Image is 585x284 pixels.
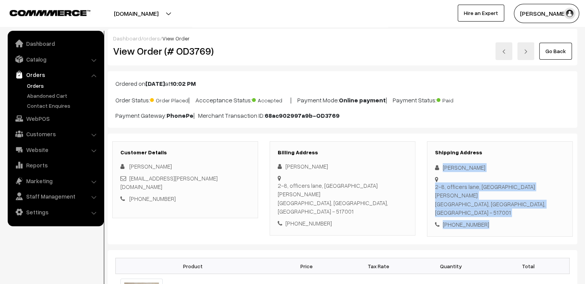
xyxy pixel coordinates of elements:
a: Website [10,143,101,157]
div: [PHONE_NUMBER] [435,220,565,229]
div: [PERSON_NAME] [278,162,407,171]
div: 2-8, officers lane, [GEOGRAPHIC_DATA][PERSON_NAME] [GEOGRAPHIC_DATA], [GEOGRAPHIC_DATA], [GEOGRAP... [278,181,407,216]
p: Payment Gateway: | Merchant Transaction ID: [115,111,570,120]
a: [EMAIL_ADDRESS][PERSON_NAME][DOMAIN_NAME] [120,175,218,190]
div: / / [113,34,572,42]
span: View Order [162,35,190,42]
th: Tax Rate [342,258,415,274]
a: [PHONE_NUMBER] [129,195,176,202]
h2: View Order (# OD3769) [113,45,258,57]
div: [PERSON_NAME] [435,163,565,172]
h3: Shipping Address [435,149,565,156]
a: Marketing [10,174,101,188]
button: [PERSON_NAME] [514,4,579,23]
b: 68ac902997a9b-OD3769 [265,112,340,119]
div: [PHONE_NUMBER] [278,219,407,228]
h3: Customer Details [120,149,250,156]
a: WebPOS [10,112,101,125]
b: PhonePe [167,112,193,119]
img: left-arrow.png [502,49,506,54]
th: Quantity [415,258,487,274]
a: Abandoned Cart [25,92,101,100]
button: [DOMAIN_NAME] [87,4,185,23]
span: Paid [437,94,475,104]
a: Staff Management [10,189,101,203]
th: Product [116,258,270,274]
a: orders [143,35,160,42]
a: Go Back [539,43,572,60]
th: Price [270,258,343,274]
img: user [564,8,575,19]
p: Order Status: | Accceptance Status: | Payment Mode: | Payment Status: [115,94,570,105]
a: Contact Enquires [25,102,101,110]
b: 10:02 PM [170,80,196,87]
img: COMMMERCE [10,10,90,16]
th: Total [487,258,570,274]
b: [DATE] [145,80,165,87]
a: Settings [10,205,101,219]
span: Accepted [252,94,290,104]
a: Hire an Expert [458,5,504,22]
p: Ordered on at [115,79,570,88]
div: 2-8, officers lane, [GEOGRAPHIC_DATA][PERSON_NAME] [GEOGRAPHIC_DATA], [GEOGRAPHIC_DATA], [GEOGRAP... [435,182,565,217]
b: Online payment [339,96,386,104]
a: Catalog [10,52,101,66]
a: Orders [10,68,101,82]
span: [PERSON_NAME] [129,163,172,170]
a: Reports [10,158,101,172]
img: right-arrow.png [523,49,528,54]
a: Customers [10,127,101,141]
h3: Billing Address [278,149,407,156]
a: Dashboard [10,37,101,50]
a: Dashboard [113,35,141,42]
a: COMMMERCE [10,8,77,17]
span: Order Placed [150,94,188,104]
a: Orders [25,82,101,90]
